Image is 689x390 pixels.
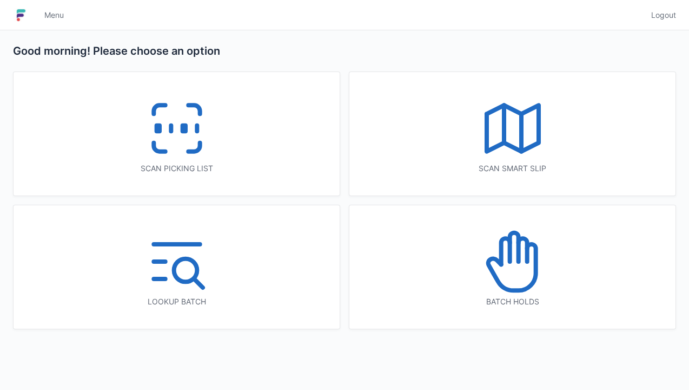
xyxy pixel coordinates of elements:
[651,10,676,21] span: Logout
[35,296,318,307] div: Lookup batch
[13,43,676,58] h2: Good morning! Please choose an option
[371,296,654,307] div: Batch holds
[371,163,654,174] div: Scan smart slip
[349,71,676,196] a: Scan smart slip
[349,205,676,329] a: Batch holds
[38,5,70,25] a: Menu
[13,6,29,24] img: logo-small.jpg
[645,5,676,25] a: Logout
[35,163,318,174] div: Scan picking list
[13,205,340,329] a: Lookup batch
[44,10,64,21] span: Menu
[13,71,340,196] a: Scan picking list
